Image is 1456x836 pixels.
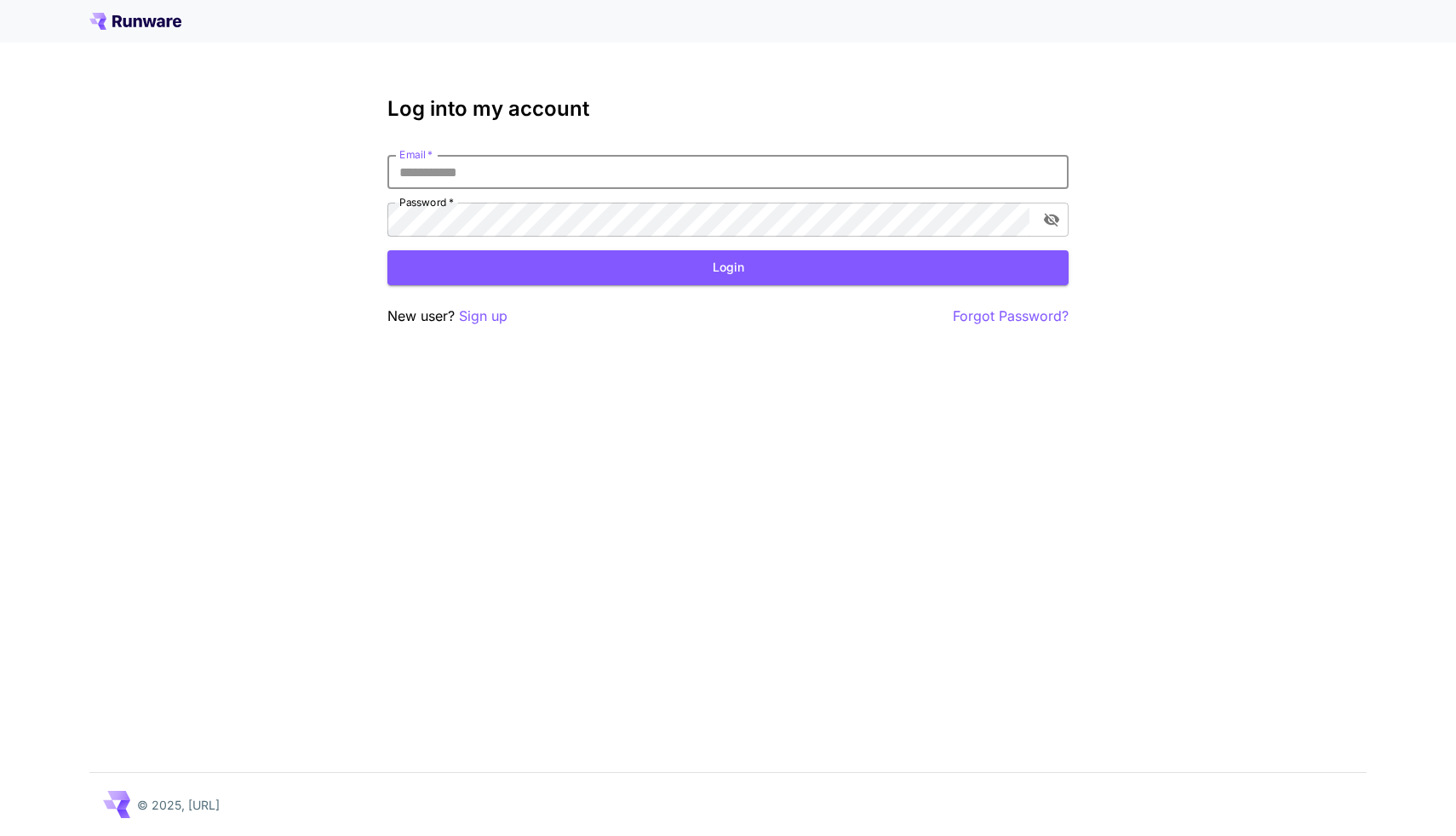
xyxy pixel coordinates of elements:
[387,306,507,327] p: New user?
[387,97,1069,121] h3: Log into my account
[137,796,220,814] p: © 2025, [URL]
[953,306,1069,327] button: Forgot Password?
[1036,204,1067,235] button: toggle password visibility
[399,147,433,162] label: Email
[459,306,507,327] button: Sign up
[387,250,1069,285] button: Login
[399,195,454,209] label: Password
